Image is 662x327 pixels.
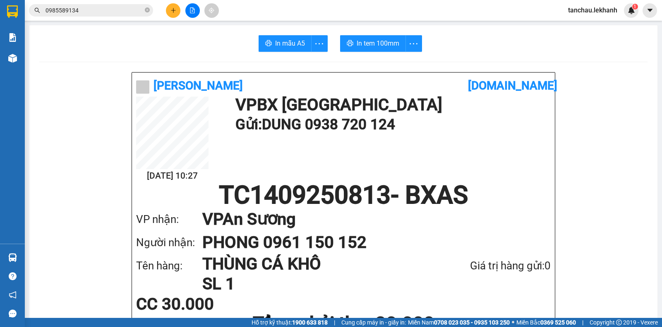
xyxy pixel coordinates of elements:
[406,39,422,49] span: more
[252,318,328,327] span: Hỗ trợ kỹ thuật:
[9,291,17,299] span: notification
[189,7,195,13] span: file-add
[426,257,551,274] div: Giá trị hàng gửi: 0
[312,39,327,49] span: more
[235,97,547,113] h1: VP BX [GEOGRAPHIC_DATA]
[9,272,17,280] span: question-circle
[202,208,534,231] h1: VP An Sương
[136,296,273,312] div: CC 30.000
[209,7,214,13] span: aim
[434,319,510,326] strong: 0708 023 035 - 0935 103 250
[145,7,150,12] span: close-circle
[46,6,143,15] input: Tìm tên, số ĐT hoặc mã đơn
[235,113,547,136] h1: Gửi: DUNG 0938 720 124
[561,5,624,15] span: tanchau.lekhanh
[311,35,328,52] button: more
[8,253,17,262] img: warehouse-icon
[259,35,312,52] button: printerIn mẫu A5
[204,3,219,18] button: aim
[405,35,422,52] button: more
[136,211,202,228] div: VP nhận:
[185,3,200,18] button: file-add
[8,33,17,42] img: solution-icon
[540,319,576,326] strong: 0369 525 060
[7,5,18,18] img: logo-vxr
[292,319,328,326] strong: 1900 633 818
[34,7,40,13] span: search
[202,274,426,294] h1: SL 1
[145,7,150,15] span: close-circle
[275,38,305,48] span: In mẫu A5
[512,321,514,324] span: ⚪️
[347,40,353,48] span: printer
[334,318,335,327] span: |
[628,7,635,14] img: icon-new-feature
[643,3,657,18] button: caret-down
[646,7,654,14] span: caret-down
[632,4,638,10] sup: 1
[265,40,272,48] span: printer
[202,231,534,254] h1: PHONG 0961 150 152
[340,35,406,52] button: printerIn tem 100mm
[616,320,622,325] span: copyright
[468,79,557,92] b: [DOMAIN_NAME]
[582,318,583,327] span: |
[9,310,17,317] span: message
[8,54,17,63] img: warehouse-icon
[516,318,576,327] span: Miền Bắc
[166,3,180,18] button: plus
[136,183,551,208] h1: TC1409250813 - BXAS
[136,234,202,251] div: Người nhận:
[202,254,426,274] h1: THÙNG CÁ KHÔ
[341,318,406,327] span: Cung cấp máy in - giấy in:
[633,4,636,10] span: 1
[136,169,209,183] h2: [DATE] 10:27
[408,318,510,327] span: Miền Nam
[357,38,399,48] span: In tem 100mm
[170,7,176,13] span: plus
[136,257,202,274] div: Tên hàng:
[154,79,243,92] b: [PERSON_NAME]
